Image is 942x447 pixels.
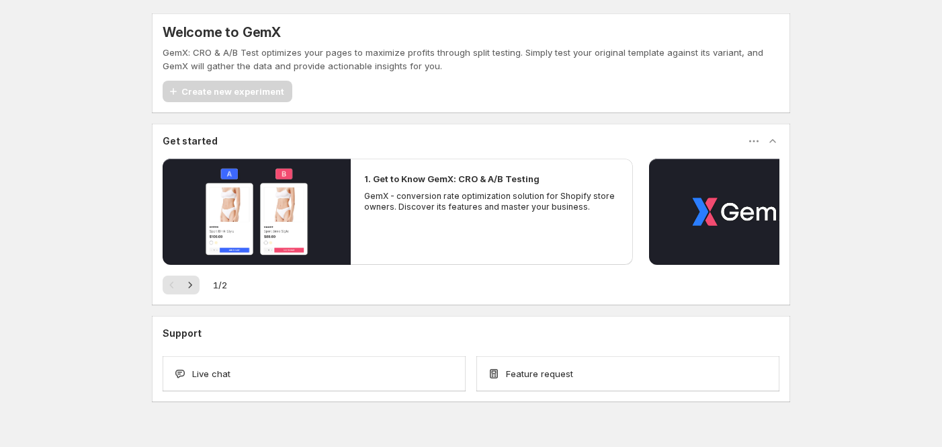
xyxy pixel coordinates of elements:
h3: Get started [163,134,218,148]
h3: Support [163,327,202,340]
span: 1 / 2 [213,278,227,292]
h5: Welcome to GemX [163,24,281,40]
p: GemX - conversion rate optimization solution for Shopify store owners. Discover its features and ... [364,191,619,212]
h2: 1. Get to Know GemX: CRO & A/B Testing [364,172,540,186]
span: Live chat [192,367,230,380]
span: Feature request [506,367,573,380]
p: GemX: CRO & A/B Test optimizes your pages to maximize profits through split testing. Simply test ... [163,46,779,73]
